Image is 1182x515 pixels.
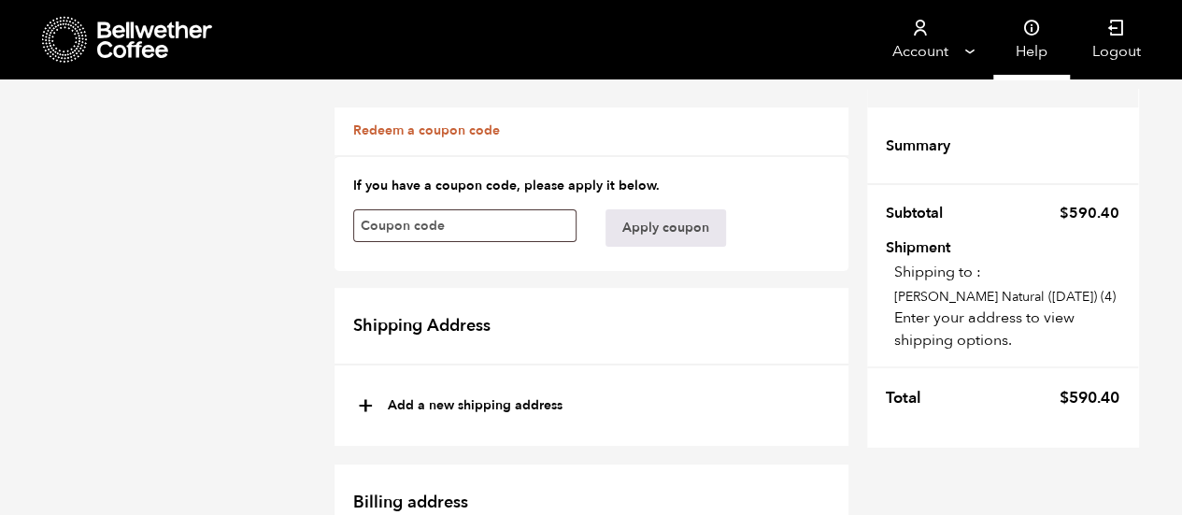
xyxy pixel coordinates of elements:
p: [PERSON_NAME] Natural ([DATE]) (4) [894,287,1119,307]
span: + [358,391,374,422]
th: Summary [886,126,961,165]
button: +Add a new shipping address [358,391,563,422]
p: If you have a coupon code, please apply it below. [353,176,830,195]
th: Shipment [886,240,993,252]
h2: Shipping Address [335,288,848,366]
span: $ [1060,387,1069,408]
th: Subtotal [886,193,954,233]
p: Shipping to : [894,261,1119,283]
td: Enter your address to view shipping options. [886,254,1119,351]
button: Apply coupon [605,209,726,247]
bdi: 590.40 [1060,387,1119,408]
input: Coupon code [353,209,577,242]
span: $ [1060,203,1069,223]
th: Total [886,378,933,419]
bdi: 590.40 [1060,203,1119,223]
a: Redeem a coupon code [353,122,500,139]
